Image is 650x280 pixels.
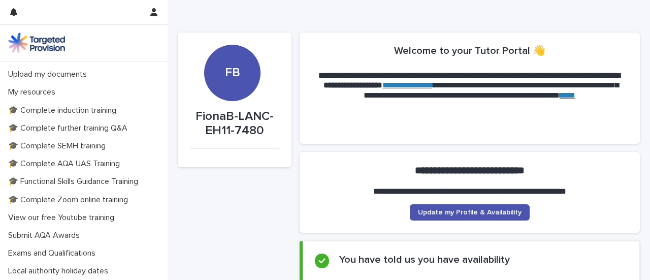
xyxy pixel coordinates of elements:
p: FionaB-LANC-EH11-7480 [190,109,279,139]
p: Exams and Qualifications [4,248,104,258]
p: My resources [4,87,63,97]
p: Local authority holiday dates [4,266,116,276]
p: Upload my documents [4,70,95,79]
p: 🎓 Complete Zoom online training [4,195,136,205]
h2: Welcome to your Tutor Portal 👋 [394,45,545,57]
span: Update my Profile & Availability [418,209,522,216]
h2: You have told us you have availability [339,254,510,266]
p: 🎓 Functional Skills Guidance Training [4,177,146,186]
p: Submit AQA Awards [4,231,88,240]
p: View our free Youtube training [4,213,122,223]
p: 🎓 Complete SEMH training [4,141,114,151]
p: 🎓 Complete further training Q&A [4,123,136,133]
div: FB [204,9,261,80]
p: 🎓 Complete induction training [4,106,124,115]
img: M5nRWzHhSzIhMunXDL62 [8,33,65,53]
p: 🎓 Complete AQA UAS Training [4,159,128,169]
a: Update my Profile & Availability [410,204,530,221]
